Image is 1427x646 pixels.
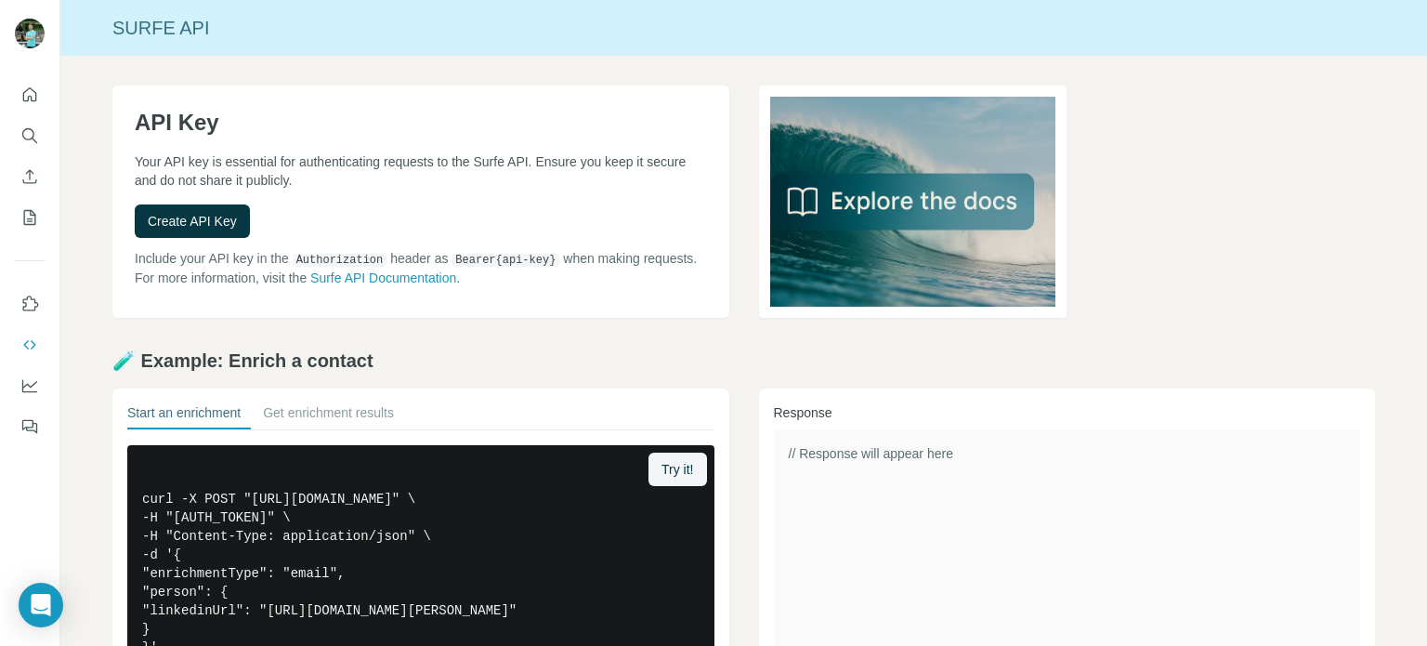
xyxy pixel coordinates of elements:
[15,19,45,48] img: Avatar
[15,287,45,321] button: Use Surfe on LinkedIn
[15,410,45,443] button: Feedback
[293,254,387,267] code: Authorization
[60,15,1427,41] div: Surfe API
[15,78,45,112] button: Quick start
[310,270,456,285] a: Surfe API Documentation
[135,204,250,238] button: Create API Key
[661,460,693,479] span: Try it!
[135,108,707,138] h1: API Key
[452,254,559,267] code: Bearer {api-key}
[127,403,241,429] button: Start an enrichment
[15,369,45,402] button: Dashboard
[263,403,394,429] button: Get enrichment results
[148,212,237,231] span: Create API Key
[19,583,63,627] div: Open Intercom Messenger
[135,249,707,287] p: Include your API key in the header as when making requests. For more information, visit the .
[789,446,953,461] span: // Response will appear here
[15,328,45,362] button: Use Surfe API
[135,152,707,190] p: Your API key is essential for authenticating requests to the Surfe API. Ensure you keep it secure...
[15,201,45,234] button: My lists
[774,403,1361,422] h3: Response
[15,160,45,193] button: Enrich CSV
[112,348,1375,374] h2: 🧪 Example: Enrich a contact
[15,119,45,152] button: Search
[648,453,706,486] button: Try it!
